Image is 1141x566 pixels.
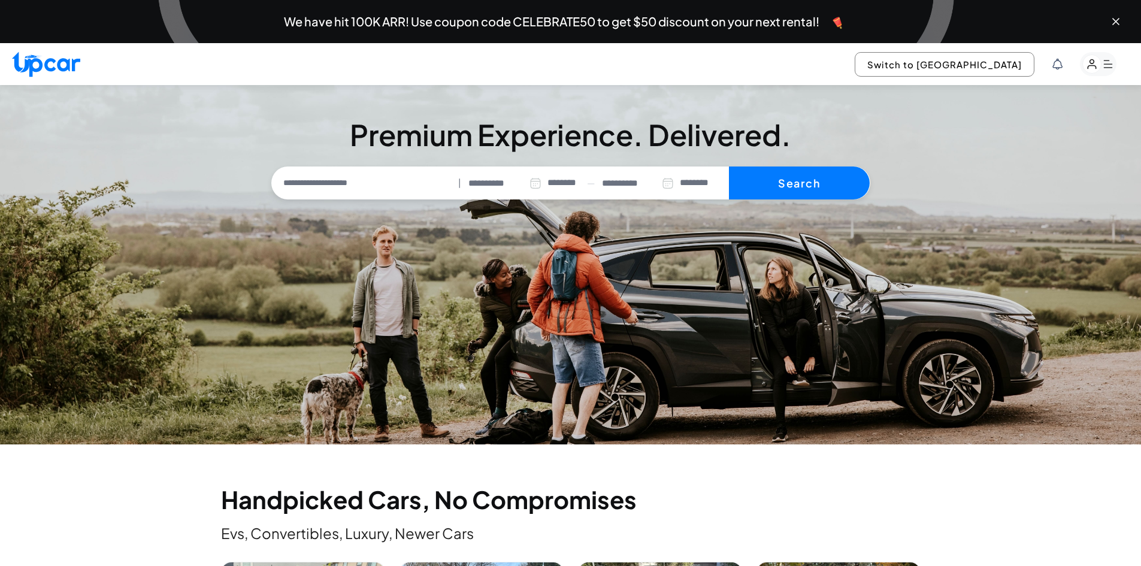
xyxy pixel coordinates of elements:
[284,16,819,28] span: We have hit 100K ARR! Use coupon code CELEBRATE50 to get $50 discount on your next rental!
[587,176,595,190] span: —
[729,167,870,200] button: Search
[221,523,921,543] p: Evs, Convertibles, Luxury, Newer Cars
[1110,16,1122,28] button: Close banner
[221,488,921,511] h2: Handpicked Cars, No Compromises
[12,52,80,77] img: Upcar Logo
[458,176,461,190] span: |
[855,52,1034,77] button: Switch to [GEOGRAPHIC_DATA]
[271,117,870,152] h3: Premium Experience. Delivered.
